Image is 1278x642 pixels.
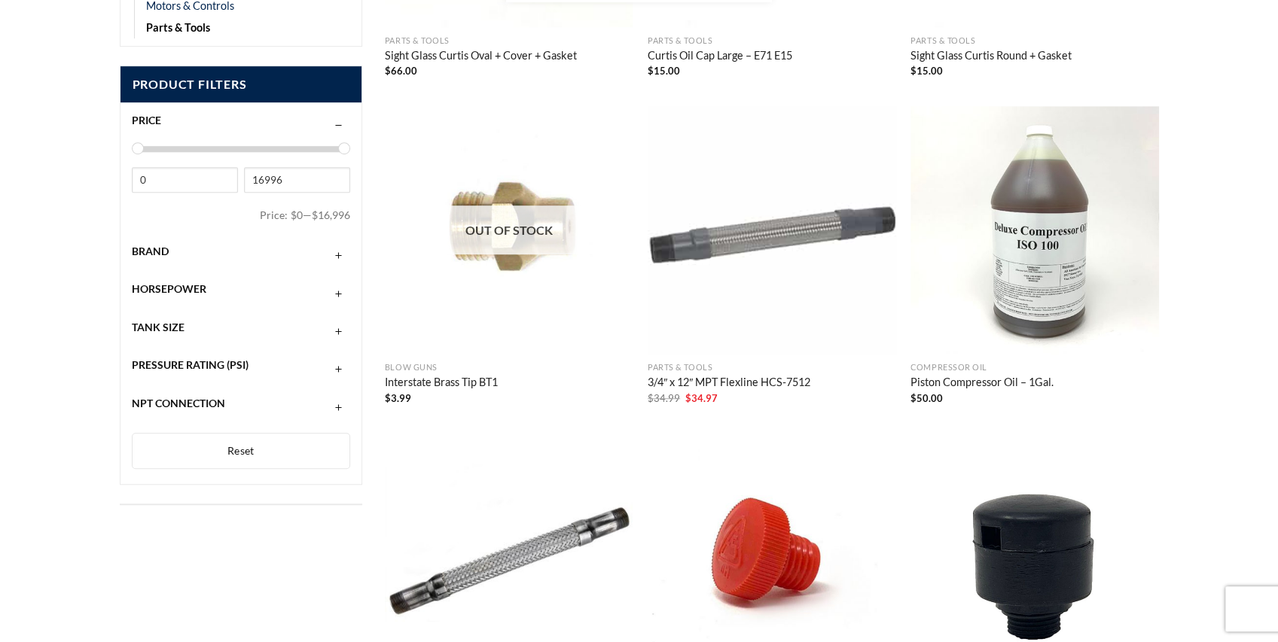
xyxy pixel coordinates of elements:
bdi: 66.00 [385,65,417,77]
span: $ [648,392,654,404]
span: Price: [260,202,291,228]
span: Horsepower [132,282,206,295]
img: Interstate Brass Tip BT1-D6 [385,106,633,354]
span: NPT Connection [132,397,225,409]
span: Brand [132,245,169,257]
bdi: 15.00 [910,65,943,77]
p: Blow Guns [385,363,633,373]
span: Product Filters [120,66,362,103]
input: Min price [132,167,238,193]
span: $ [910,65,917,77]
p: Parts & Tools [648,36,896,46]
p: Parts & Tools [648,363,896,373]
p: Parts & Tools [910,36,1159,46]
img: 3/4" x 12" MPT Flexline HCS-7512 [648,106,896,354]
span: $ [648,65,654,77]
span: Pressure Rating (PSI) [132,358,249,371]
a: Piston Compressor Oil – 1Gal. [910,376,1054,392]
a: Curtis Oil Cap Large – E71 E15 [648,49,792,65]
span: $0 [291,208,303,221]
span: $ [910,392,917,404]
input: Max price [244,167,350,193]
a: 3/4″ x 12″ MPT Flexline HCS-7512 [648,376,810,392]
span: $16,996 [312,208,350,221]
p: Parts & Tools [385,36,633,46]
div: Out of stock [385,205,633,255]
span: $ [385,65,391,77]
bdi: 3.99 [385,392,411,404]
bdi: 15.00 [648,65,680,77]
a: Parts & Tools [146,17,210,38]
a: Sight Glass Curtis Round + Gasket [910,49,1072,65]
bdi: 50.00 [910,392,943,404]
bdi: 34.99 [648,392,680,404]
span: Reset [227,444,255,457]
span: $ [385,392,391,404]
span: — [303,208,312,221]
button: Reset [132,433,351,469]
bdi: 34.97 [685,392,718,404]
span: Price [132,114,161,126]
span: $ [685,392,691,404]
img: Piston Compressor Oil - 1Gal. [910,106,1159,354]
span: Tank Size [132,321,185,333]
a: Sight Glass Curtis Oval + Cover + Gasket [385,49,577,65]
a: Interstate Brass Tip BT1 [385,376,498,392]
p: Compressor Oil [910,363,1159,373]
